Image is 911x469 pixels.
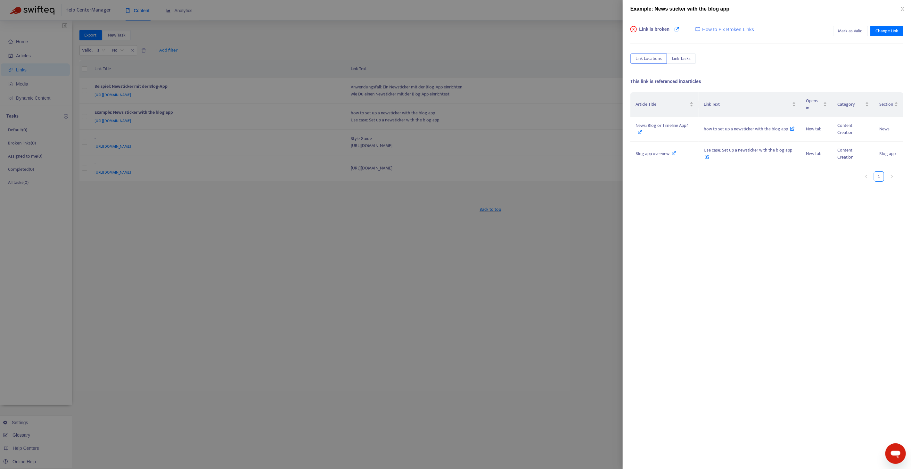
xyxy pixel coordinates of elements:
[672,55,691,62] span: Link Tasks
[636,122,688,129] span: News: Blog or Timeline App?
[704,146,792,161] span: Use case: Set up a newsticker with the blog app
[630,92,699,117] th: Article Title
[837,122,853,136] span: Content Creation
[900,6,905,12] span: close
[806,97,822,111] span: Opens in
[630,6,729,12] span: Example: News sticker with the blog app
[898,6,907,12] button: Close
[879,101,893,108] span: Section
[630,26,637,32] span: close-circle
[630,79,701,84] span: This link is referenced in 2 articles
[695,27,701,32] img: image-link
[890,175,894,178] span: right
[874,172,884,181] a: 1
[702,26,754,33] span: How to Fix Broken Links
[887,171,897,182] button: right
[870,26,903,36] button: Change Link
[861,171,871,182] button: left
[833,26,868,36] button: Mark as Valid
[874,92,903,117] th: Section
[879,150,896,157] span: Blog app
[879,125,890,133] span: News
[885,443,906,464] iframe: Button to launch messaging window
[695,26,754,33] a: How to Fix Broken Links
[630,53,667,64] button: Link Locations
[636,101,688,108] span: Article Title
[636,150,669,157] span: Blog app overview
[874,171,884,182] li: 1
[806,150,822,157] span: New tab
[838,28,863,35] span: Mark as Valid
[801,92,832,117] th: Opens in
[636,55,662,62] span: Link Locations
[806,125,822,133] span: New tab
[704,125,795,133] span: how to set up a newsticker with the blog app
[875,28,898,35] span: Change Link
[864,175,868,178] span: left
[639,26,670,39] span: Link is broken
[704,101,791,108] span: Link Text
[837,101,864,108] span: Category
[832,92,874,117] th: Category
[887,171,897,182] li: Next Page
[699,92,801,117] th: Link Text
[837,146,853,161] span: Content Creation
[861,171,871,182] li: Previous Page
[667,53,696,64] button: Link Tasks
